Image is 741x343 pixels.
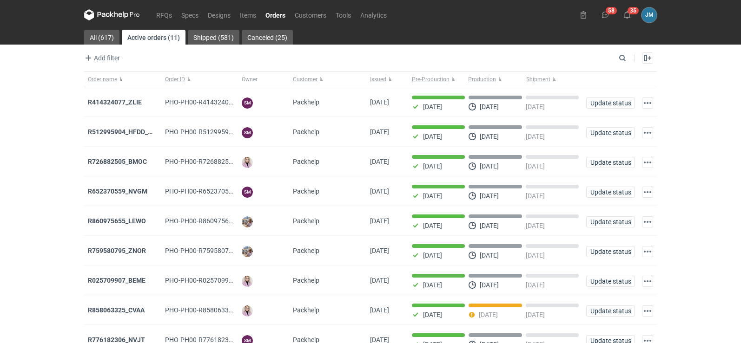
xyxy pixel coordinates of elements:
button: 35 [620,7,635,22]
span: 25/08/2025 [370,158,389,165]
span: Packhelp [293,158,319,165]
button: Update status [586,157,635,168]
a: R860975655_LEWO [88,217,146,225]
p: [DATE] [480,133,499,140]
figcaption: SM [242,127,253,138]
span: Packhelp [293,217,319,225]
button: Issued [366,72,408,87]
span: Owner [242,76,258,83]
span: Pre-Production [412,76,450,83]
p: [DATE] [423,311,442,318]
span: PHO-PH00-R860975655_LEWO [165,217,257,225]
a: Analytics [356,9,391,20]
p: [DATE] [526,222,545,229]
span: Packhelp [293,277,319,284]
span: PHO-PH00-R759580795_ZNOR [165,247,256,254]
span: Update status [590,248,630,255]
span: Packhelp [293,98,319,106]
a: Specs [177,9,203,20]
span: Packhelp [293,188,319,195]
p: [DATE] [526,192,545,200]
span: 12/08/2025 [370,306,389,314]
a: Tools [331,9,356,20]
a: R414324077_ZLIE [88,98,142,106]
p: [DATE] [480,252,499,259]
button: Actions [642,187,653,198]
span: Update status [590,100,630,106]
img: Michał Palasek [242,216,253,227]
p: [DATE] [480,162,499,170]
button: 58 [598,7,613,22]
p: [DATE] [423,133,442,140]
span: 25/08/2025 [370,128,389,136]
span: Packhelp [293,306,319,314]
span: 22/08/2025 [370,188,389,195]
a: R512995904_HFDD_MOOR [88,128,167,136]
button: Actions [642,305,653,317]
figcaption: SM [242,97,253,109]
input: Search [617,52,647,64]
span: Issued [370,76,386,83]
button: Update status [586,187,635,198]
p: [DATE] [480,103,499,110]
button: Update status [586,127,635,138]
button: Order name [84,72,161,87]
img: Klaudia Wiśniewska [242,276,253,287]
span: Update status [590,219,630,225]
span: Update status [590,308,630,314]
figcaption: SM [242,187,253,198]
button: Actions [642,276,653,287]
button: Update status [586,276,635,287]
span: 21/08/2025 [370,247,389,254]
span: Order name [88,76,117,83]
span: PHO-PH00-R858063325_CVAA [165,306,255,314]
button: Actions [642,97,653,109]
span: 26/08/2025 [370,98,389,106]
span: PHO-PH00-R726882505_BMOC [165,158,258,165]
a: Shipped (581) [188,30,239,45]
a: RFQs [152,9,177,20]
button: Update status [586,305,635,317]
span: 19/08/2025 [370,277,389,284]
a: Designs [203,9,235,20]
p: [DATE] [526,162,545,170]
a: R652370559_NVGM [88,188,147,195]
a: All (617) [84,30,119,45]
span: Update status [590,129,630,136]
span: PHO-PH00-R652370559_NVGM [165,188,258,195]
button: JM [642,7,657,23]
p: [DATE] [480,281,499,289]
a: R726882505_BMOC [88,158,147,165]
button: Actions [642,246,653,257]
svg: Packhelp Pro [84,9,140,20]
a: Active orders (11) [122,30,185,45]
button: Customer [289,72,366,87]
button: Actions [642,157,653,168]
a: Items [235,9,261,20]
p: [DATE] [423,222,442,229]
span: Update status [590,159,630,166]
a: R858063325_CVAA [88,306,145,314]
p: [DATE] [526,103,545,110]
span: Packhelp [293,247,319,254]
p: [DATE] [423,103,442,110]
img: Klaudia Wiśniewska [242,157,253,168]
p: [DATE] [526,281,545,289]
button: Update status [586,216,635,227]
img: Klaudia Wiśniewska [242,305,253,317]
span: Shipment [526,76,550,83]
p: [DATE] [480,192,499,200]
p: [DATE] [423,252,442,259]
p: [DATE] [526,252,545,259]
p: [DATE] [526,133,545,140]
button: Order ID [161,72,238,87]
strong: R759580795_ZNOR [88,247,146,254]
span: Production [468,76,496,83]
button: Add filter [82,52,120,64]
